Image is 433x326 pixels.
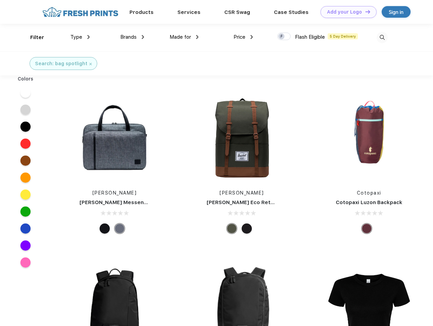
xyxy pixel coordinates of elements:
div: Add your Logo [327,9,362,15]
a: [PERSON_NAME] [92,190,137,196]
img: dropdown.png [142,35,144,39]
img: func=resize&h=266 [324,92,414,183]
img: dropdown.png [250,35,253,39]
img: desktop_search.svg [377,32,388,43]
span: Flash Eligible [295,34,325,40]
img: filter_cancel.svg [89,63,92,65]
div: Search: bag spotlight [35,60,87,67]
span: Price [233,34,245,40]
div: Black [100,223,110,234]
span: 5 Day Delivery [328,33,358,39]
a: [PERSON_NAME] Eco Retreat 15" Computer Backpack [207,199,346,205]
div: Colors [13,75,39,83]
a: [PERSON_NAME] Messenger [80,199,153,205]
span: Made for [170,34,191,40]
img: dropdown.png [87,35,90,39]
a: Sign in [382,6,411,18]
a: Cotopaxi Luzon Backpack [336,199,402,205]
img: DT [365,10,370,14]
span: Type [70,34,82,40]
img: func=resize&h=266 [196,92,287,183]
div: Forest [227,223,237,234]
img: fo%20logo%202.webp [40,6,120,18]
div: Sign in [389,8,403,16]
div: Raven Crosshatch [115,223,125,234]
span: Brands [120,34,137,40]
div: Black [242,223,252,234]
a: Products [129,9,154,15]
a: Cotopaxi [357,190,381,196]
img: dropdown.png [196,35,198,39]
div: Filter [30,34,44,41]
a: [PERSON_NAME] [220,190,264,196]
img: func=resize&h=266 [69,92,160,183]
div: Surprise [362,223,372,234]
